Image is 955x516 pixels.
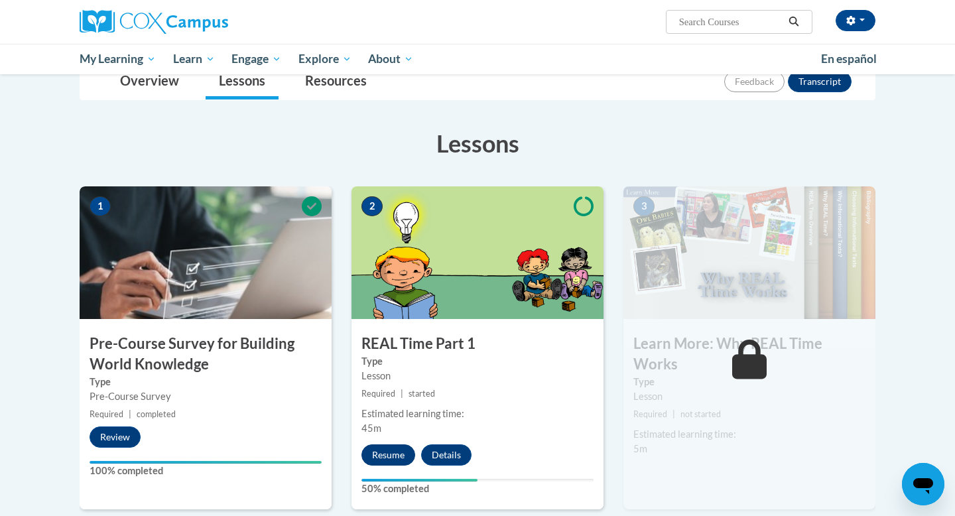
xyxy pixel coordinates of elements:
label: Type [90,375,322,389]
span: 2 [361,196,383,216]
span: 5m [633,443,647,454]
img: Course Image [623,186,875,319]
label: Type [633,375,865,389]
button: Account Settings [836,10,875,31]
button: Search [784,14,804,30]
div: Estimated learning time: [633,427,865,442]
button: Feedback [724,71,785,92]
span: Explore [298,51,351,67]
label: Type [361,354,594,369]
span: Required [361,389,395,399]
a: Resources [292,64,380,99]
label: 50% completed [361,482,594,496]
iframe: Button to launch messaging window [902,463,944,505]
button: Transcript [788,71,852,92]
h3: Pre-Course Survey for Building World Knowledge [80,334,332,375]
img: Cox Campus [80,10,228,34]
span: 3 [633,196,655,216]
a: About [360,44,422,74]
span: Required [90,409,123,419]
h3: REAL Time Part 1 [351,334,604,354]
button: Resume [361,444,415,466]
div: Lesson [361,369,594,383]
span: 45m [361,422,381,434]
a: My Learning [71,44,164,74]
span: not started [680,409,721,419]
a: En español [812,45,885,73]
a: Explore [290,44,360,74]
button: Review [90,426,141,448]
a: Lessons [206,64,279,99]
span: En español [821,52,877,66]
div: Main menu [60,44,895,74]
span: Required [633,409,667,419]
a: Cox Campus [80,10,332,34]
a: Overview [107,64,192,99]
div: Lesson [633,389,865,404]
div: Your progress [90,461,322,464]
span: Engage [231,51,281,67]
div: Pre-Course Survey [90,389,322,404]
span: About [368,51,413,67]
span: completed [137,409,176,419]
span: My Learning [80,51,156,67]
div: Estimated learning time: [361,407,594,421]
label: 100% completed [90,464,322,478]
img: Course Image [80,186,332,319]
h3: Lessons [80,127,875,160]
a: Learn [164,44,223,74]
span: | [672,409,675,419]
span: 1 [90,196,111,216]
a: Engage [223,44,290,74]
h3: Learn More: Why REAL Time Works [623,334,875,375]
input: Search Courses [678,14,784,30]
img: Course Image [351,186,604,319]
span: | [401,389,403,399]
button: Details [421,444,472,466]
span: Learn [173,51,215,67]
span: | [129,409,131,419]
div: Your progress [361,479,477,482]
span: started [409,389,435,399]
